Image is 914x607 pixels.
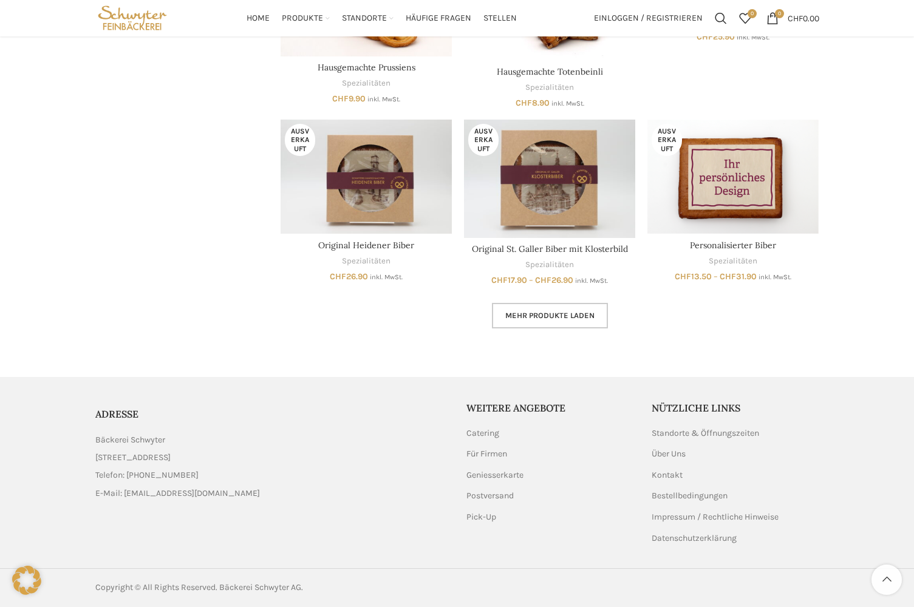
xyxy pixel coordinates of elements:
[95,581,451,594] div: Copyright © All Rights Reserved. Bäckerei Schwyter AG.
[95,469,448,482] a: List item link
[466,448,508,460] a: Für Firmen
[709,256,757,267] a: Spezialitäten
[492,303,608,328] a: Mehr Produkte laden
[332,93,366,104] bdi: 9.90
[516,98,550,108] bdi: 8.90
[788,13,803,23] span: CHF
[720,271,736,282] span: CHF
[332,93,349,104] span: CHF
[551,100,584,107] small: inkl. MwSt.
[871,565,902,595] a: Scroll to top button
[652,448,687,460] a: Über Uns
[466,427,500,439] a: Catering
[652,532,738,544] a: Datenschutzerklärung
[675,271,712,282] bdi: 13.50
[647,120,819,234] a: Personalisierter Biber
[690,240,776,251] a: Personalisierter Biber
[525,259,574,271] a: Spezialitäten
[330,271,368,282] bdi: 26.90
[516,98,532,108] span: CHF
[318,240,414,251] a: Original Heidener Biber
[282,13,323,24] span: Produkte
[505,311,595,320] span: Mehr Produkte laden
[483,13,517,24] span: Stellen
[733,6,757,30] div: Meine Wunschliste
[652,490,729,502] a: Bestellbedingungen
[95,433,165,447] span: Bäckerei Schwyter
[330,271,346,282] span: CHF
[282,6,330,30] a: Produkte
[95,451,171,464] span: [STREET_ADDRESS]
[535,275,573,285] bdi: 26.90
[483,6,517,30] a: Stellen
[342,6,394,30] a: Standorte
[720,271,757,282] bdi: 31.90
[697,32,735,42] bdi: 25.90
[491,275,527,285] bdi: 17.90
[95,12,170,22] a: Site logo
[406,13,471,24] span: Häufige Fragen
[472,243,628,254] a: Original St. Galler Biber mit Klosterbild
[497,66,603,77] a: Hausgemachte Totenbeinli
[652,511,780,523] a: Impressum / Rechtliche Hinweise
[95,487,448,500] a: List item link
[529,275,533,285] span: –
[367,95,400,103] small: inkl. MwSt.
[594,14,703,22] span: Einloggen / Registrieren
[714,271,718,282] span: –
[466,511,497,523] a: Pick-Up
[709,6,733,30] a: Suchen
[535,275,551,285] span: CHF
[748,9,757,18] span: 0
[652,469,684,481] a: Kontakt
[370,273,403,281] small: inkl. MwSt.
[468,124,499,156] span: Ausverkauft
[652,401,819,415] h5: Nützliche Links
[176,6,587,30] div: Main navigation
[318,62,415,73] a: Hausgemachte Prussiens
[775,9,784,18] span: 0
[466,490,515,502] a: Postversand
[281,120,452,234] a: Original Heidener Biber
[342,13,387,24] span: Standorte
[464,120,635,238] a: Original St. Galler Biber mit Klosterbild
[675,271,691,282] span: CHF
[759,273,791,281] small: inkl. MwSt.
[491,275,508,285] span: CHF
[466,469,525,481] a: Geniesserkarte
[733,6,757,30] a: 0
[652,427,760,439] a: Standorte & Öffnungszeiten
[588,6,709,30] a: Einloggen / Registrieren
[788,13,819,23] bdi: 0.00
[406,6,471,30] a: Häufige Fragen
[525,82,574,93] a: Spezialitäten
[247,13,270,24] span: Home
[342,256,390,267] a: Spezialitäten
[737,33,769,41] small: inkl. MwSt.
[575,277,608,285] small: inkl. MwSt.
[342,78,390,89] a: Spezialitäten
[697,32,713,42] span: CHF
[285,124,315,156] span: Ausverkauft
[652,124,682,156] span: Ausverkauft
[247,6,270,30] a: Home
[760,6,825,30] a: 0 CHF0.00
[466,401,634,415] h5: Weitere Angebote
[95,408,138,420] span: ADRESSE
